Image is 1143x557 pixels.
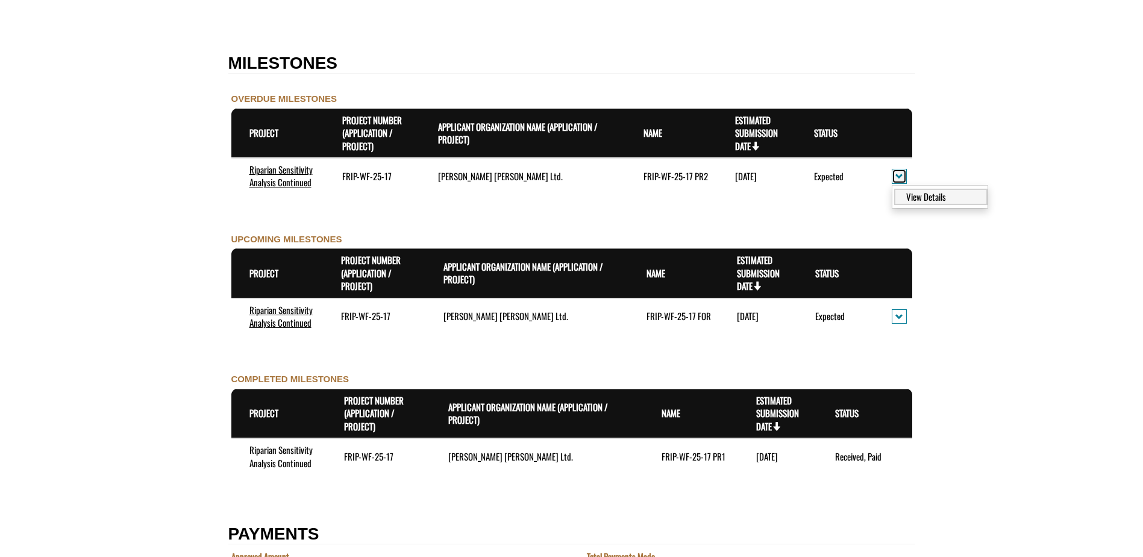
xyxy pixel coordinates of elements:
[719,298,797,335] td: 1/30/2026
[3,55,111,68] a: FRIP Final Report - Template.docx
[3,82,71,95] label: File field for users to download amendment request template
[344,394,404,433] a: Project Number (Application / Project)
[231,298,324,335] td: Riparian Sensitivity Analysis Continued
[228,525,915,544] h2: PAYMENTS
[228,80,915,500] fieldset: Section
[3,41,96,54] label: Final Reporting Template File
[874,158,912,194] td: action menu
[817,438,912,474] td: Received, Paid
[249,303,313,329] a: Riparian Sensitivity Analysis Continued
[249,266,278,280] a: Project
[249,406,278,420] a: Project
[815,266,839,280] a: Status
[231,373,349,385] label: COMPLETED MILESTONES
[231,438,326,474] td: Riparian Sensitivity Analysis Continued
[342,113,402,153] a: Project Number (Application / Project)
[324,158,420,194] td: FRIP-WF-25-17
[892,309,907,324] button: action menu
[756,450,778,463] time: [DATE]
[430,438,644,474] td: West Fraser Mills Ltd.
[874,109,912,158] th: Actions
[644,438,738,474] td: FRIP-WF-25-17 PR1
[326,438,430,474] td: FRIP-WF-25-17
[625,158,717,194] td: FRIP-WF-25-17 PR2
[448,400,608,426] a: Applicant Organization Name (Application / Project)
[735,169,757,183] time: [DATE]
[814,126,838,139] a: Status
[628,298,719,335] td: FRIP-WF-25-17 FOR
[874,298,912,335] td: action menu
[228,54,915,74] h2: MILESTONES
[835,406,859,420] a: Status
[425,298,628,335] td: West Fraser Mills Ltd.
[3,96,12,109] div: ---
[249,126,278,139] a: Project
[323,298,425,335] td: FRIP-WF-25-17
[647,266,665,280] a: Name
[738,438,817,474] td: 1/31/2025
[644,126,662,139] a: Name
[420,158,625,194] td: West Fraser Mills Ltd.
[737,309,759,323] time: [DATE]
[892,169,907,184] button: action menu
[894,189,988,205] a: View details
[3,14,127,27] a: FRIP Progress Report - Template .docx
[756,394,799,433] a: Estimated Submission Date
[717,158,796,194] td: 7/31/2025
[796,158,874,194] td: Expected
[443,260,603,286] a: Applicant Organization Name (Application / Project)
[797,298,874,335] td: Expected
[737,253,780,292] a: Estimated Submission Date
[231,92,337,105] label: OVERDUE MILESTONES
[341,253,401,292] a: Project Number (Application / Project)
[662,406,680,420] a: Name
[231,158,324,194] td: Riparian Sensitivity Analysis Continued
[438,120,598,146] a: Applicant Organization Name (Application / Project)
[249,163,313,189] a: Riparian Sensitivity Analysis Continued
[874,249,912,298] th: Actions
[231,233,342,245] label: UPCOMING MILESTONES
[735,113,778,153] a: Estimated Submission Date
